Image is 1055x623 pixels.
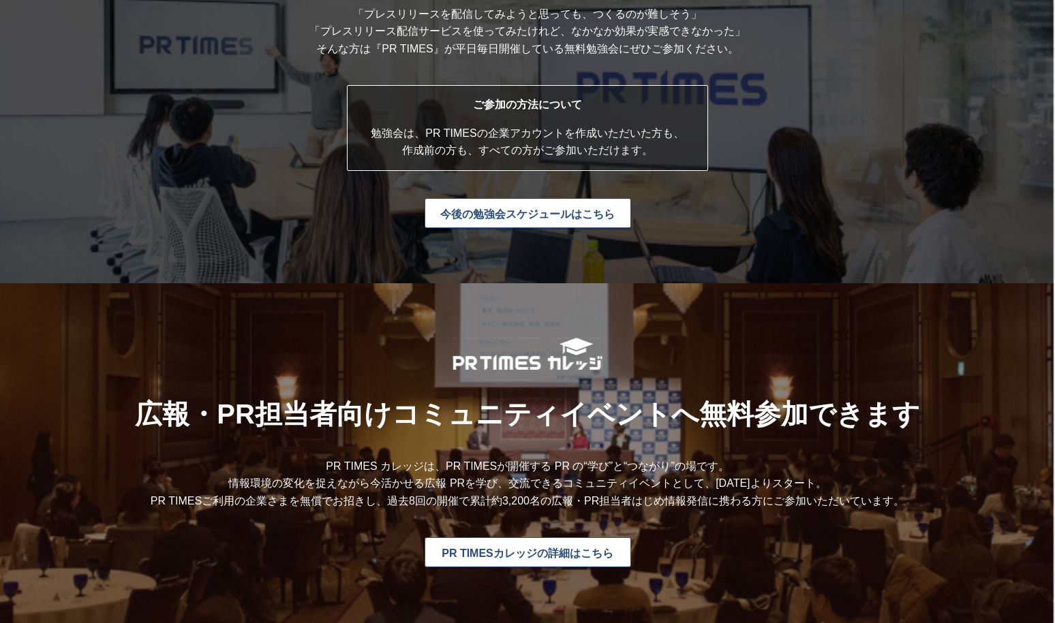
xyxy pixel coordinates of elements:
[135,398,920,430] p: 広報・PR担当者向けコミュニティ イベントへ無料参加できます
[369,125,686,159] p: 勉強会は、PR TIMESの企業アカウントを作成いただいた方も、 作成前の方も、すべての方がご参加いただけます。
[453,338,602,370] img: >PR TIMESカレッジ
[425,537,631,567] a: PR TIMESカレッジの詳細はこちら
[425,198,631,228] a: 今後の勉強会スケジュールはこちら
[369,96,686,114] p: ご参加の方法について
[309,5,746,58] p: 「プレスリリースを配信してみようと思っても、つくるのが難しそう」 「プレスリリース配信サービスを使ってみたけれど、なかなか効果が実感できなかった」 そんな方は『PR TIMES』が平日毎日開催し...
[151,458,904,510] p: PR TIMES カレッジは、PR TIMESが開催する PR の“学び”と“つながり”の場です。 情報環境の変化を捉えながら今活かせる広報 PRを学び、交流できるコミュニティイベントとして、[...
